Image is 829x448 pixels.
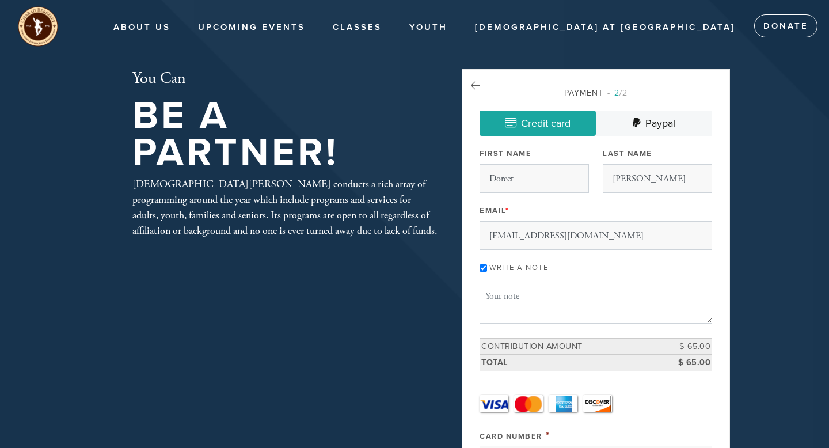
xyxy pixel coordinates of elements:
h2: You Can [132,69,438,89]
a: Discover [583,395,612,412]
a: About Us [105,17,179,39]
label: Card Number [480,432,542,441]
a: Donate [754,14,817,37]
td: $ 65.00 [660,355,712,371]
label: Write a note [489,263,548,272]
h1: Be A Partner! [132,97,438,172]
a: Upcoming Events [189,17,314,39]
span: This field is required. [505,206,509,215]
div: Payment [480,87,712,99]
div: [DEMOGRAPHIC_DATA][PERSON_NAME] conducts a rich array of programming around the year which includ... [132,176,438,238]
span: 2 [614,88,619,98]
td: Total [480,355,660,371]
a: Paypal [596,111,712,136]
td: Contribution Amount [480,338,660,355]
span: This field is required. [546,429,550,442]
label: Last Name [603,149,652,159]
label: Email [480,206,509,216]
a: Classes [324,17,390,39]
a: Visa [480,395,508,412]
a: Youth [401,17,456,39]
img: unnamed%20%283%29_0.png [17,6,59,47]
a: Credit card [480,111,596,136]
span: /2 [607,88,628,98]
a: Amex [549,395,577,412]
a: [DEMOGRAPHIC_DATA] at [GEOGRAPHIC_DATA] [466,17,744,39]
td: $ 65.00 [660,338,712,355]
a: MasterCard [514,395,543,412]
label: First Name [480,149,531,159]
